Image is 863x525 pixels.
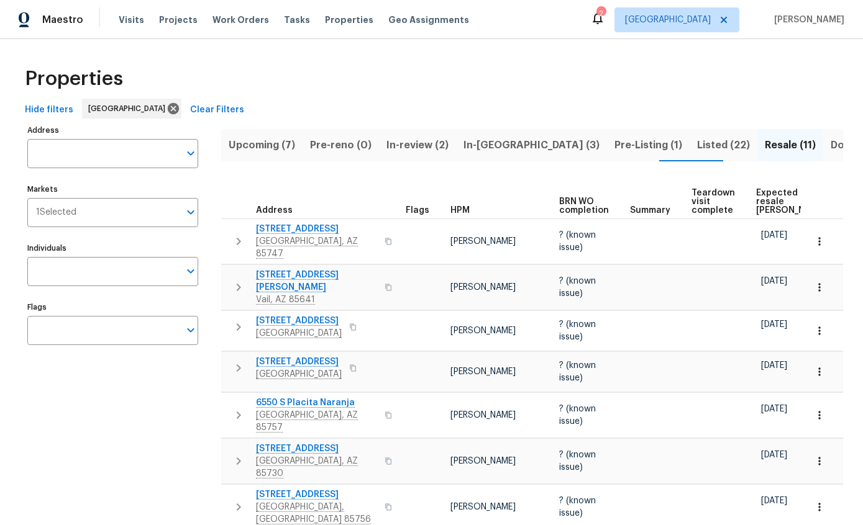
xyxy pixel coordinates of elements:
[36,207,76,218] span: 1 Selected
[159,14,198,26] span: Projects
[284,16,310,24] span: Tasks
[42,14,83,26] span: Maestro
[450,457,516,465] span: [PERSON_NAME]
[765,137,816,154] span: Resale (11)
[761,231,787,240] span: [DATE]
[614,137,682,154] span: Pre-Listing (1)
[25,102,73,118] span: Hide filters
[769,14,844,26] span: [PERSON_NAME]
[182,262,199,280] button: Open
[450,503,516,511] span: [PERSON_NAME]
[625,14,711,26] span: [GEOGRAPHIC_DATA]
[761,405,787,413] span: [DATE]
[20,99,78,122] button: Hide filters
[88,102,170,115] span: [GEOGRAPHIC_DATA]
[761,277,787,285] span: [DATE]
[185,99,249,122] button: Clear Filters
[559,197,609,215] span: BRN WO completion
[559,451,596,472] span: ? (known issue)
[27,127,198,134] label: Address
[310,137,372,154] span: Pre-reno (0)
[692,189,735,215] span: Teardown visit complete
[119,14,144,26] span: Visits
[182,321,199,339] button: Open
[82,99,181,119] div: [GEOGRAPHIC_DATA]
[761,451,787,459] span: [DATE]
[756,189,826,215] span: Expected resale [PERSON_NAME]
[450,326,516,335] span: [PERSON_NAME]
[697,137,750,154] span: Listed (22)
[559,231,596,252] span: ? (known issue)
[761,320,787,329] span: [DATE]
[27,303,198,311] label: Flags
[325,14,373,26] span: Properties
[559,405,596,426] span: ? (known issue)
[559,277,596,298] span: ? (known issue)
[559,496,596,518] span: ? (known issue)
[630,206,670,215] span: Summary
[386,137,449,154] span: In-review (2)
[27,186,198,193] label: Markets
[450,411,516,420] span: [PERSON_NAME]
[761,361,787,370] span: [DATE]
[450,237,516,246] span: [PERSON_NAME]
[559,320,596,341] span: ? (known issue)
[212,14,269,26] span: Work Orders
[229,137,295,154] span: Upcoming (7)
[450,206,470,215] span: HPM
[761,496,787,505] span: [DATE]
[182,145,199,162] button: Open
[256,206,293,215] span: Address
[182,204,199,221] button: Open
[388,14,469,26] span: Geo Assignments
[450,367,516,376] span: [PERSON_NAME]
[27,245,198,252] label: Individuals
[406,206,429,215] span: Flags
[559,361,596,382] span: ? (known issue)
[25,73,123,85] span: Properties
[190,102,244,118] span: Clear Filters
[463,137,600,154] span: In-[GEOGRAPHIC_DATA] (3)
[596,7,605,20] div: 2
[450,283,516,292] span: [PERSON_NAME]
